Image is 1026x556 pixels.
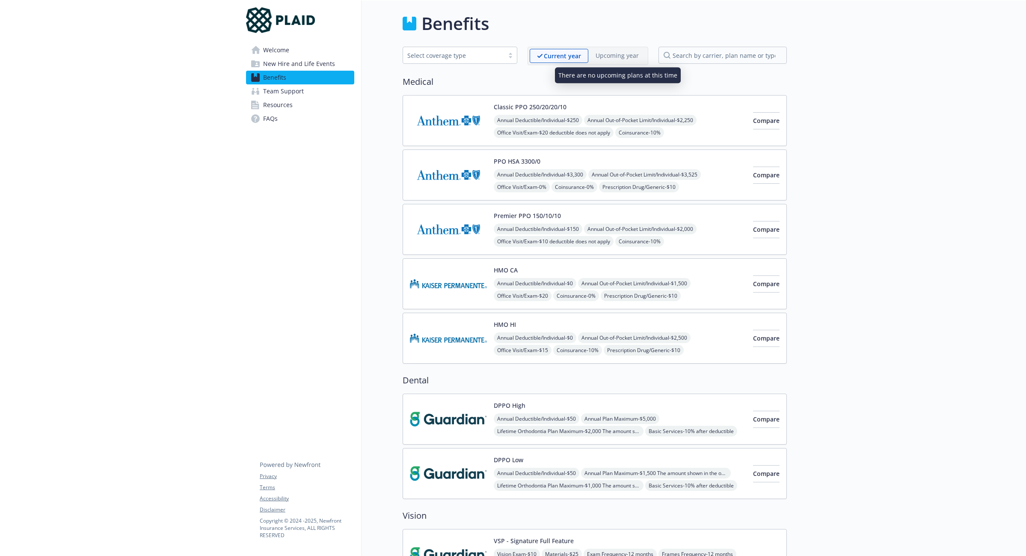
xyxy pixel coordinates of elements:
[494,127,614,138] span: Office Visit/Exam - $20 deductible does not apply
[494,182,550,192] span: Office Visit/Exam - 0%
[494,169,587,180] span: Annual Deductible/Individual - $3,300
[584,224,697,234] span: Annual Out-of-Pocket Limit/Individual - $2,000
[553,290,599,301] span: Coinsurance - 0%
[410,102,487,139] img: Anthem Blue Cross carrier logo
[588,49,646,63] span: Upcoming year
[246,98,354,112] a: Resources
[263,71,286,84] span: Benefits
[753,112,780,129] button: Compare
[494,211,561,220] button: Premier PPO 150/10/10
[753,167,780,184] button: Compare
[410,157,487,193] img: Anthem Blue Cross carrier logo
[260,506,354,514] a: Disclaimer
[658,47,787,64] input: search by carrier, plan name or type
[615,236,664,247] span: Coinsurance - 10%
[494,426,643,436] span: Lifetime Orthodontia Plan Maximum - $2,000 The amount shown in the out of network field is your c...
[260,484,354,491] a: Terms
[615,127,664,138] span: Coinsurance - 10%
[601,290,681,301] span: Prescription Drug/Generic - $10
[260,495,354,502] a: Accessibility
[494,320,516,329] button: HMO HI
[581,468,731,478] span: Annual Plan Maximum - $1,500 The amount shown in the out of network field is your combined Calend...
[753,415,780,423] span: Compare
[552,182,597,192] span: Coinsurance - 0%
[494,332,576,343] span: Annual Deductible/Individual - $0
[596,51,639,60] p: Upcoming year
[421,11,489,36] h1: Benefits
[494,480,643,491] span: Lifetime Orthodontia Plan Maximum - $1,000 The amount shown in the out of network field is your c...
[494,536,574,545] button: VSP - Signature Full Feature
[578,332,691,343] span: Annual Out-of-Pocket Limit/Individual - $2,500
[494,290,552,301] span: Office Visit/Exam - $20
[604,345,684,356] span: Prescription Drug/Generic - $10
[753,275,780,293] button: Compare
[410,401,487,437] img: Guardian carrier logo
[410,455,487,492] img: Guardian carrier logo
[581,413,659,424] span: Annual Plan Maximum - $5,000
[410,320,487,356] img: Kaiser Permanente of Hawaii carrier logo
[494,224,582,234] span: Annual Deductible/Individual - $150
[494,278,576,289] span: Annual Deductible/Individual - $0
[753,221,780,238] button: Compare
[753,469,780,478] span: Compare
[246,57,354,71] a: New Hire and Life Events
[407,51,500,60] div: Select coverage type
[494,157,540,166] button: PPO HSA 3300/0
[753,334,780,342] span: Compare
[753,280,780,288] span: Compare
[494,115,582,126] span: Annual Deductible/Individual - $250
[578,278,691,289] span: Annual Out-of-Pocket Limit/Individual - $1,500
[246,84,354,98] a: Team Support
[753,117,780,125] span: Compare
[246,112,354,126] a: FAQs
[263,98,293,112] span: Resources
[494,345,552,356] span: Office Visit/Exam - $15
[263,43,289,57] span: Welcome
[588,169,701,180] span: Annual Out-of-Pocket Limit/Individual - $3,525
[494,236,614,247] span: Office Visit/Exam - $10 deductible does not apply
[403,75,787,88] h2: Medical
[753,330,780,347] button: Compare
[753,225,780,233] span: Compare
[553,345,602,356] span: Coinsurance - 10%
[645,426,737,436] span: Basic Services - 10% after deductible
[494,102,566,111] button: Classic PPO 250/20/20/10
[753,465,780,482] button: Compare
[260,517,354,539] p: Copyright © 2024 - 2025 , Newfront Insurance Services, ALL RIGHTS RESERVED
[403,374,787,387] h2: Dental
[263,112,278,126] span: FAQs
[544,51,581,60] p: Current year
[260,472,354,480] a: Privacy
[263,57,335,71] span: New Hire and Life Events
[410,266,487,302] img: Kaiser Permanente Insurance Company carrier logo
[494,401,525,410] button: DPPO High
[410,211,487,248] img: Anthem Blue Cross carrier logo
[494,468,579,478] span: Annual Deductible/Individual - $50
[403,509,787,522] h2: Vision
[494,266,518,275] button: HMO CA
[494,455,523,464] button: DPPO Low
[584,115,697,126] span: Annual Out-of-Pocket Limit/Individual - $2,250
[246,43,354,57] a: Welcome
[645,480,737,491] span: Basic Services - 10% after deductible
[753,171,780,179] span: Compare
[494,413,579,424] span: Annual Deductible/Individual - $50
[599,182,679,192] span: Prescription Drug/Generic - $10
[753,411,780,428] button: Compare
[246,71,354,84] a: Benefits
[263,84,304,98] span: Team Support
